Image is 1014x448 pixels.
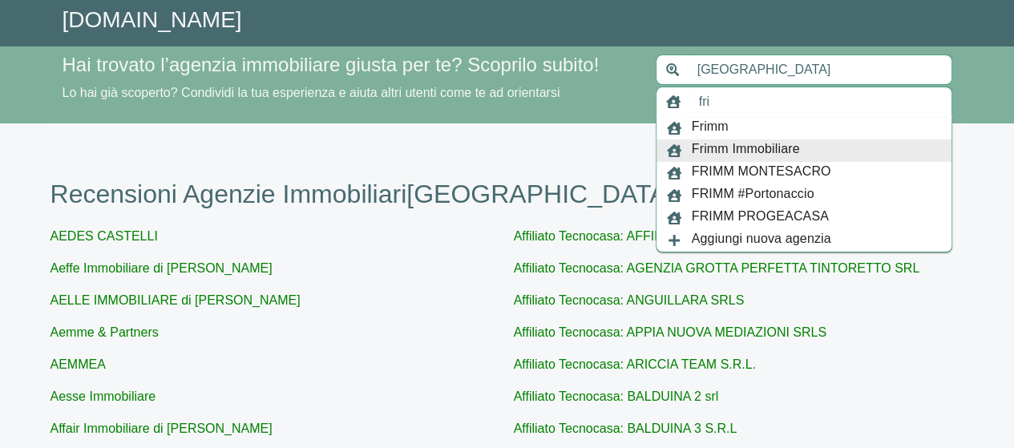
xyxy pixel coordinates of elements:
a: Aesse Immobiliare [50,389,156,403]
a: [DOMAIN_NAME] [63,7,242,32]
a: AEDES CASTELLI [50,229,158,243]
span: Frimm [692,117,729,139]
input: Inserisci area di ricerca (Comune o Provincia) [688,54,952,85]
a: Affiliato Tecnocasa: BALDUINA 3 S.R.L [514,422,737,435]
input: Inserisci nome agenzia immobiliare [689,87,952,117]
a: Affair Immobiliare di [PERSON_NAME] [50,422,273,435]
h1: Recensioni Agenzie Immobiliari [GEOGRAPHIC_DATA] [50,179,964,209]
a: Affiliato Tecnocasa: BALDUINA 2 srl [514,389,719,403]
span: FRIMM #Portonaccio [692,184,814,207]
a: Aemme & Partners [50,325,159,339]
span: Frimm Immobiliare [692,139,800,162]
a: Affiliato Tecnocasa: AGENZIA GROTTA PERFETTA TINTORETTO SRL [514,261,920,275]
a: AEMMEA [50,357,106,371]
h4: Hai trovato l’agenzia immobiliare giusta per te? Scoprilo subito! [63,54,636,77]
a: Affiliato Tecnocasa: AFFILIATA LADISPOLI SRL [514,229,786,243]
span: FRIMM MONTESACRO [692,162,831,184]
a: Affiliato Tecnocasa: ARICCIA TEAM S.R.L. [514,357,756,371]
span: Aggiungi nuova agenzia [692,229,831,252]
p: Lo hai già scoperto? Condividi la tua esperienza e aiuta altri utenti come te ad orientarsi [63,83,636,103]
a: Affiliato Tecnocasa: APPIA NUOVA MEDIAZIONI SRLS [514,325,826,339]
span: FRIMM PROGEACASA [692,207,829,229]
a: Affiliato Tecnocasa: ANGUILLARA SRLS [514,293,745,307]
a: AELLE IMMOBILIARE di [PERSON_NAME] [50,293,301,307]
a: Aeffe Immobiliare di [PERSON_NAME] [50,261,273,275]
